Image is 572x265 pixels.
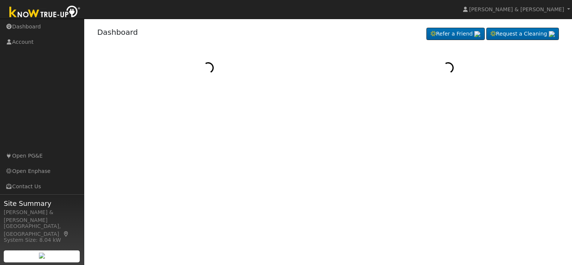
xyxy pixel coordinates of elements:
a: Request a Cleaning [486,28,559,40]
a: Dashboard [97,28,138,37]
img: retrieve [549,31,555,37]
img: retrieve [39,253,45,259]
div: [GEOGRAPHIC_DATA], [GEOGRAPHIC_DATA] [4,222,80,238]
span: [PERSON_NAME] & [PERSON_NAME] [469,6,564,12]
span: Site Summary [4,198,80,208]
div: [PERSON_NAME] & [PERSON_NAME] [4,208,80,224]
img: retrieve [474,31,480,37]
a: Refer a Friend [426,28,485,40]
a: Map [63,231,70,237]
img: Know True-Up [6,4,84,21]
div: System Size: 8.04 kW [4,236,80,244]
